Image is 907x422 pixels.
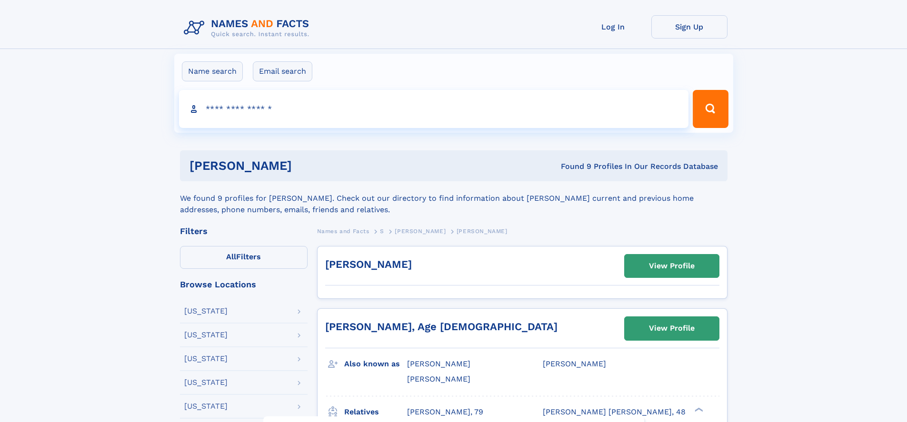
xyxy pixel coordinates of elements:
span: [PERSON_NAME] [407,359,470,368]
a: [PERSON_NAME], 79 [407,407,483,417]
a: S [380,225,384,237]
span: [PERSON_NAME] [543,359,606,368]
div: [US_STATE] [184,331,228,339]
img: Logo Names and Facts [180,15,317,41]
div: [US_STATE] [184,379,228,386]
h1: [PERSON_NAME] [189,160,427,172]
label: Name search [182,61,243,81]
a: [PERSON_NAME], Age [DEMOGRAPHIC_DATA] [325,321,558,333]
div: [US_STATE] [184,402,228,410]
div: Browse Locations [180,280,308,289]
h3: Relatives [344,404,407,420]
div: [US_STATE] [184,355,228,363]
span: [PERSON_NAME] [407,374,470,383]
a: [PERSON_NAME] [395,225,446,237]
span: [PERSON_NAME] [395,228,446,235]
label: Email search [253,61,312,81]
a: Log In [575,15,651,39]
h3: Also known as [344,356,407,372]
span: [PERSON_NAME] [457,228,508,235]
input: search input [179,90,689,128]
button: Search Button [693,90,728,128]
span: All [226,252,236,261]
a: [PERSON_NAME] [325,258,412,270]
a: View Profile [625,255,719,277]
div: [US_STATE] [184,307,228,315]
a: Sign Up [651,15,728,39]
a: View Profile [625,317,719,340]
span: S [380,228,384,235]
a: [PERSON_NAME] [PERSON_NAME], 48 [543,407,686,417]
a: Names and Facts [317,225,369,237]
div: Filters [180,227,308,236]
div: View Profile [649,317,695,339]
div: Found 9 Profiles In Our Records Database [426,161,718,172]
div: ❯ [692,406,704,412]
div: We found 9 profiles for [PERSON_NAME]. Check out our directory to find information about [PERSON_... [180,181,728,216]
label: Filters [180,246,308,269]
div: View Profile [649,255,695,277]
